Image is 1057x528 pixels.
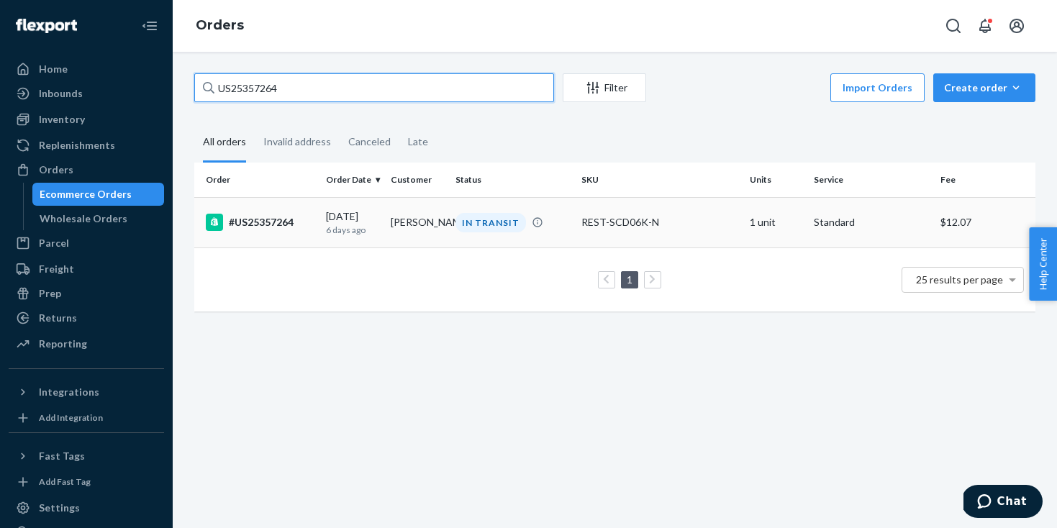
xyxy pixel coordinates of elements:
[563,73,646,102] button: Filter
[9,496,164,519] a: Settings
[135,12,164,40] button: Close Navigation
[9,306,164,329] a: Returns
[39,286,61,301] div: Prep
[39,411,103,424] div: Add Integration
[348,123,391,160] div: Canceled
[808,163,934,197] th: Service
[39,501,80,515] div: Settings
[320,163,385,197] th: Order Date
[450,163,576,197] th: Status
[32,183,165,206] a: Ecommerce Orders
[39,475,91,488] div: Add Fast Tag
[206,214,314,231] div: #US25357264
[408,123,428,160] div: Late
[744,163,809,197] th: Units
[9,473,164,491] a: Add Fast Tag
[563,81,645,95] div: Filter
[9,258,164,281] a: Freight
[1002,12,1031,40] button: Open account menu
[39,262,74,276] div: Freight
[933,73,1035,102] button: Create order
[576,163,744,197] th: SKU
[814,215,928,229] p: Standard
[194,73,554,102] input: Search orders
[830,73,925,102] button: Import Orders
[196,17,244,33] a: Orders
[935,163,1035,197] th: Fee
[939,12,968,40] button: Open Search Box
[39,385,99,399] div: Integrations
[39,449,85,463] div: Fast Tags
[9,232,164,255] a: Parcel
[963,485,1043,521] iframe: Opens a widget where you can chat to one of our agents
[39,112,85,127] div: Inventory
[9,108,164,131] a: Inventory
[184,5,255,47] ol: breadcrumbs
[391,173,444,186] div: Customer
[32,207,165,230] a: Wholesale Orders
[971,12,999,40] button: Open notifications
[455,213,526,232] div: IN TRANSIT
[944,81,1025,95] div: Create order
[581,215,738,229] div: REST-SCD06K-N
[39,138,115,153] div: Replenishments
[39,337,87,351] div: Reporting
[194,163,320,197] th: Order
[9,282,164,305] a: Prep
[263,123,331,160] div: Invalid address
[9,134,164,157] a: Replenishments
[39,311,77,325] div: Returns
[39,163,73,177] div: Orders
[9,332,164,355] a: Reporting
[9,409,164,427] a: Add Integration
[40,187,132,201] div: Ecommerce Orders
[16,19,77,33] img: Flexport logo
[385,197,450,247] td: [PERSON_NAME]
[9,58,164,81] a: Home
[1029,227,1057,301] button: Help Center
[9,82,164,105] a: Inbounds
[624,273,635,286] a: Page 1 is your current page
[39,236,69,250] div: Parcel
[9,445,164,468] button: Fast Tags
[935,197,1035,247] td: $12.07
[326,209,379,236] div: [DATE]
[326,224,379,236] p: 6 days ago
[744,197,809,247] td: 1 unit
[40,211,127,226] div: Wholesale Orders
[203,123,246,163] div: All orders
[916,273,1003,286] span: 25 results per page
[9,381,164,404] button: Integrations
[39,86,83,101] div: Inbounds
[39,62,68,76] div: Home
[9,158,164,181] a: Orders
